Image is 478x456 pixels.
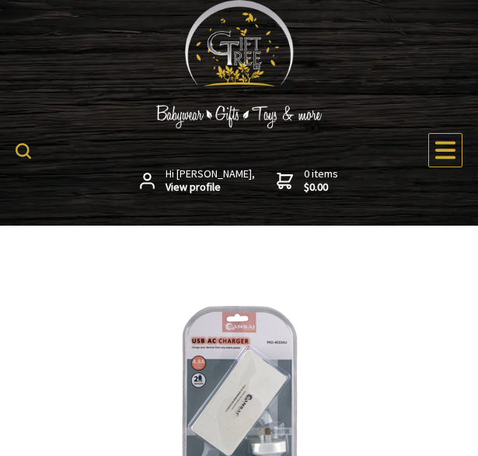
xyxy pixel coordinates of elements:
[16,143,31,159] img: product search
[123,105,356,128] img: Babywear - Gifts - Toys & more
[166,167,255,195] span: Hi [PERSON_NAME],
[304,181,338,195] strong: $0.00
[304,167,338,195] span: 0 items
[166,181,255,195] strong: View profile
[277,167,338,195] a: 0 items$0.00
[140,167,255,195] a: Hi [PERSON_NAME],View profile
